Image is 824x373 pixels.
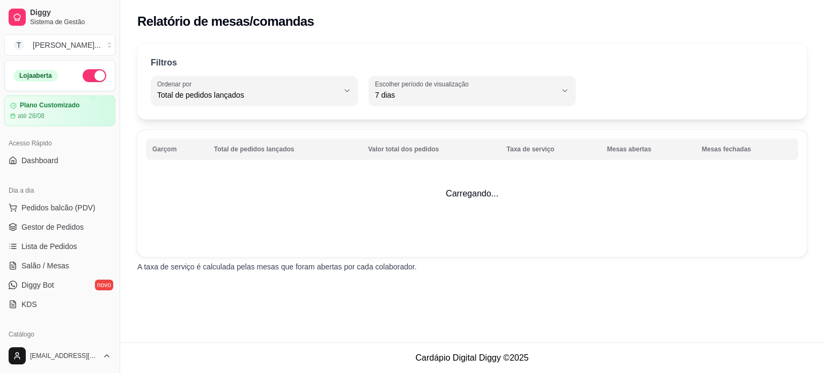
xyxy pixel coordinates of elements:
[137,130,807,257] td: Carregando...
[21,202,95,213] span: Pedidos balcão (PDV)
[4,218,115,236] a: Gestor de Pedidos
[157,90,339,100] span: Total de pedidos lançados
[4,343,115,369] button: [EMAIL_ADDRESS][DOMAIN_NAME]
[4,152,115,169] a: Dashboard
[4,199,115,216] button: Pedidos balcão (PDV)
[4,326,115,343] div: Catálogo
[21,155,58,166] span: Dashboard
[18,112,45,120] article: até 28/08
[30,8,111,18] span: Diggy
[4,34,115,56] button: Select a team
[21,260,69,271] span: Salão / Mesas
[4,296,115,313] a: KDS
[30,18,111,26] span: Sistema de Gestão
[369,76,576,106] button: Escolher período de visualização7 dias
[151,56,177,69] p: Filtros
[151,76,358,106] button: Ordenar porTotal de pedidos lançados
[21,241,77,252] span: Lista de Pedidos
[4,96,115,126] a: Plano Customizadoaté 28/08
[375,90,556,100] span: 7 dias
[375,79,472,89] label: Escolher período de visualização
[137,261,807,272] p: A taxa de serviço é calculada pelas mesas que foram abertas por cada colaborador.
[4,238,115,255] a: Lista de Pedidos
[21,222,84,232] span: Gestor de Pedidos
[21,299,37,310] span: KDS
[4,4,115,30] a: DiggySistema de Gestão
[33,40,101,50] div: [PERSON_NAME] ...
[4,135,115,152] div: Acesso Rápido
[21,280,54,290] span: Diggy Bot
[13,40,24,50] span: T
[157,79,195,89] label: Ordenar por
[30,352,98,360] span: [EMAIL_ADDRESS][DOMAIN_NAME]
[4,257,115,274] a: Salão / Mesas
[4,276,115,294] a: Diggy Botnovo
[120,342,824,373] footer: Cardápio Digital Diggy © 2025
[83,69,106,82] button: Alterar Status
[137,13,314,30] h2: Relatório de mesas/comandas
[4,182,115,199] div: Dia a dia
[20,101,79,109] article: Plano Customizado
[13,70,58,82] div: Loja aberta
